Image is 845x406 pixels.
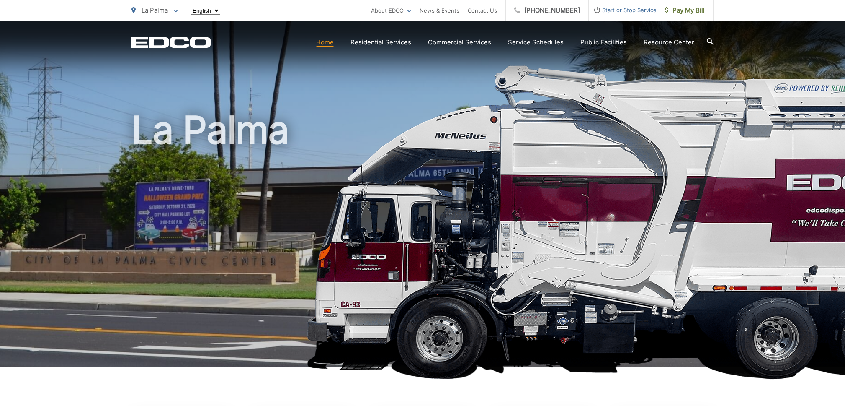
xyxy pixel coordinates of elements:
a: Contact Us [468,5,497,16]
span: Pay My Bill [665,5,705,16]
a: Service Schedules [508,37,564,47]
a: Public Facilities [580,37,627,47]
a: About EDCO [371,5,411,16]
a: Commercial Services [428,37,491,47]
a: News & Events [420,5,459,16]
a: EDCD logo. Return to the homepage. [131,36,211,48]
a: Residential Services [350,37,411,47]
select: Select a language [191,7,220,15]
a: Resource Center [644,37,694,47]
a: Home [316,37,334,47]
h1: La Palma [131,109,714,375]
span: La Palma [142,6,168,14]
